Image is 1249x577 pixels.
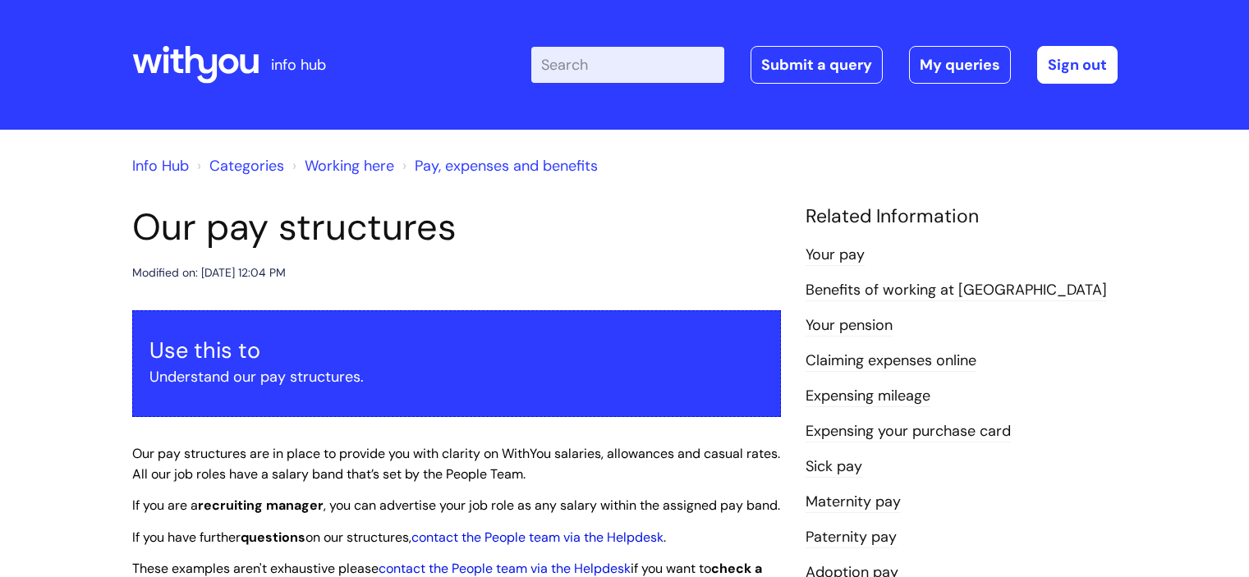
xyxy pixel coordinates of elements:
[531,46,1118,84] div: | -
[241,529,305,546] strong: questions
[531,47,724,83] input: Search
[288,153,394,179] li: Working here
[806,421,1011,442] a: Expensing your purchase card
[271,52,326,78] p: info hub
[132,529,666,546] span: If you have further on our structures, .
[806,386,930,407] a: Expensing mileage
[132,445,780,483] span: Our pay structures are in place to provide you with clarity on WithYou salaries, allowances and c...
[751,46,883,84] a: Submit a query
[1037,46,1118,84] a: Sign out
[806,205,1118,228] h4: Related Information
[806,245,865,266] a: Your pay
[806,492,901,513] a: Maternity pay
[209,156,284,176] a: Categories
[909,46,1011,84] a: My queries
[806,456,862,478] a: Sick pay
[198,497,324,514] strong: recruiting manager
[132,205,781,250] h1: Our pay structures
[806,527,897,548] a: Paternity pay
[149,364,764,390] p: Understand our pay structures.
[132,263,286,283] div: Modified on: [DATE] 12:04 PM
[806,280,1107,301] a: Benefits of working at [GEOGRAPHIC_DATA]
[193,153,284,179] li: Solution home
[132,497,780,514] span: If you are a , you can advertise your job role as any salary within the assigned pay band.
[415,156,598,176] a: Pay, expenses and benefits
[305,156,394,176] a: Working here
[411,529,664,546] a: contact the People team via the Helpdesk
[132,156,189,176] a: Info Hub
[149,337,764,364] h3: Use this to
[806,315,893,337] a: Your pension
[806,350,976,372] a: Claiming expenses online
[398,153,598,179] li: Pay, expenses and benefits
[379,560,631,577] a: contact the People team via the Helpdesk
